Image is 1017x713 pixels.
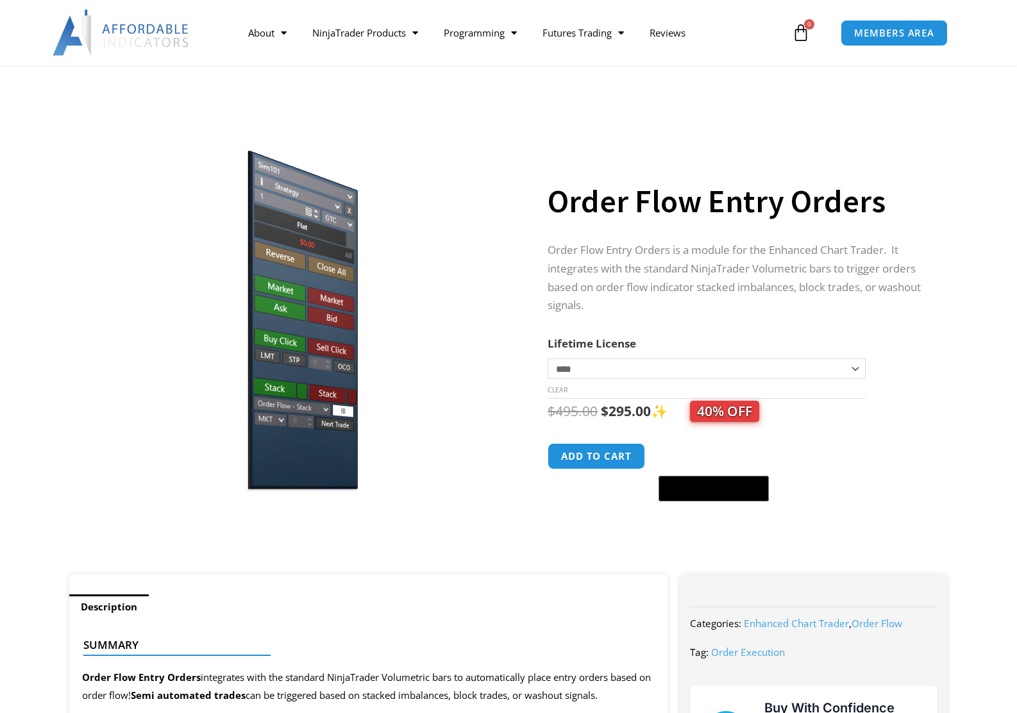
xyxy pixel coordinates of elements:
span: 40% OFF [690,401,759,422]
nav: Menu [235,18,789,47]
a: NinjaTrader Products [299,18,431,47]
a: MEMBERS AREA [841,20,948,46]
img: LogoAI | Affordable Indicators – NinjaTrader [53,10,190,56]
button: Add to cart [548,443,645,469]
a: About [235,18,299,47]
span: ✨ [651,402,759,420]
span: Tag: [690,646,709,658]
a: Description [69,594,149,619]
bdi: 295.00 [601,402,651,420]
span: MEMBERS AREA [854,28,934,38]
span: $ [548,402,555,420]
a: Futures Trading [530,18,637,47]
iframe: Intercom live chat [973,669,1004,700]
bdi: 495.00 [548,402,598,420]
a: Clear options [548,385,567,394]
strong: Semi automated trades [131,689,246,701]
span: Categories: [690,617,741,630]
strong: Order Flow Entry Orders [82,671,201,684]
span: $ [601,402,609,420]
iframe: PayPal Message 1 [548,509,922,521]
p: integrates with the standard NinjaTrader Volumetric bars to automatically place entry orders base... [82,669,655,705]
img: orderflow entry [88,137,500,491]
p: Order Flow Entry Orders is a module for the Enhanced Chart Trader. It integrates with the standar... [548,241,922,315]
label: Lifetime License [548,336,636,351]
a: Reviews [637,18,698,47]
a: 0 [773,14,829,51]
iframe: Secure express checkout frame [656,441,771,472]
h1: Order Flow Entry Orders [548,179,922,224]
h4: Summary [83,639,643,651]
a: Enhanced Chart Trader [744,617,849,630]
button: Buy with GPay [659,476,769,501]
span: , [744,617,902,630]
a: Order Execution [711,646,785,658]
a: Order Flow [852,617,902,630]
span: 0 [804,19,814,29]
a: Programming [431,18,530,47]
